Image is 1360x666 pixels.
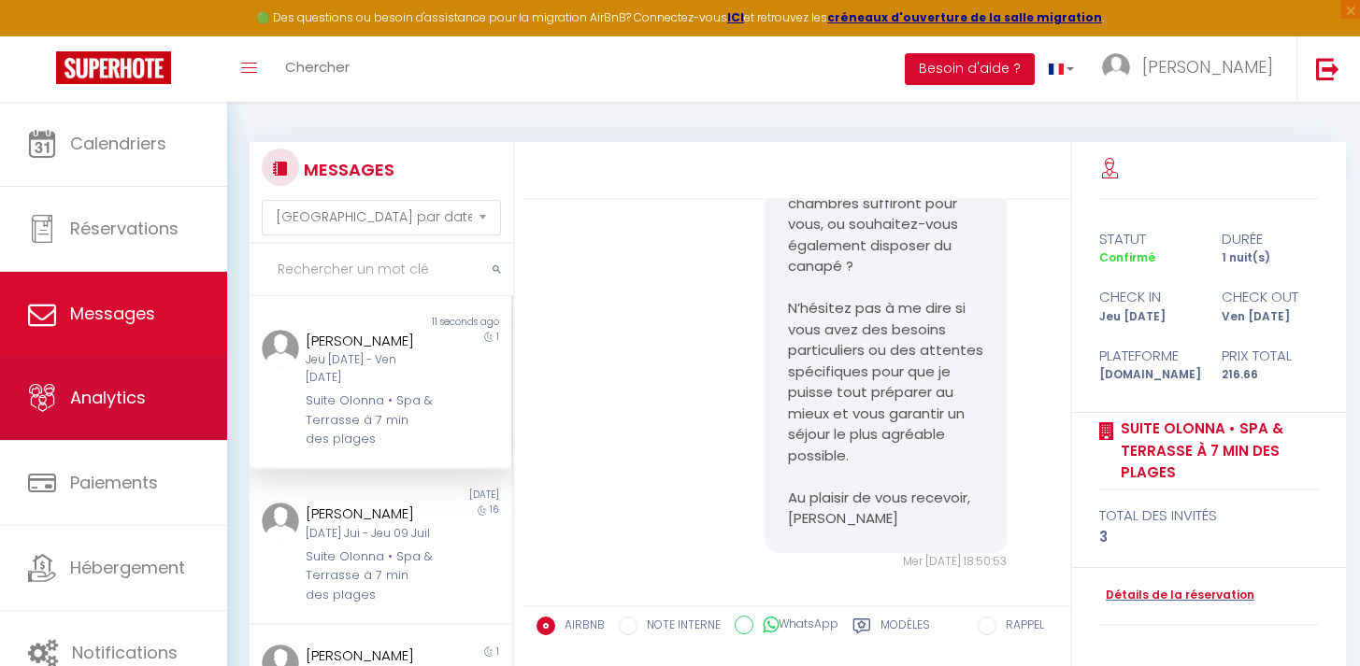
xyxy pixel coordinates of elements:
[70,386,146,409] span: Analytics
[306,525,434,543] div: [DATE] Jui - Jeu 09 Juil
[70,217,179,240] span: Réservations
[380,488,511,503] div: [DATE]
[1099,526,1319,548] div: 3
[637,616,721,637] label: NOTE INTERNE
[285,57,350,77] span: Chercher
[1209,345,1330,367] div: Prix total
[70,556,185,579] span: Hébergement
[1087,286,1209,308] div: check in
[15,7,71,64] button: Ouvrir le widget de chat LiveChat
[306,391,434,448] div: Suite Olonna • Spa & Terrasse à 7 min des plages
[880,616,930,640] label: Modèles
[271,36,364,102] a: Chercher
[1209,249,1330,267] div: 1 nuit(s)
[1142,55,1273,78] span: [PERSON_NAME]
[1088,36,1296,102] a: ... [PERSON_NAME]
[306,547,434,604] div: Suite Olonna • Spa & Terrasse à 7 min des plages
[490,503,499,517] span: 16
[1316,57,1339,80] img: logout
[262,330,299,367] img: ...
[70,132,166,155] span: Calendriers
[250,244,513,296] input: Rechercher un mot clé
[1087,366,1209,384] div: [DOMAIN_NAME]
[1087,308,1209,326] div: Jeu [DATE]
[306,351,434,387] div: Jeu [DATE] - Ven [DATE]
[1087,228,1209,250] div: statut
[56,51,171,84] img: Super Booking
[1209,228,1330,250] div: durée
[1209,286,1330,308] div: check out
[1114,418,1319,484] a: Suite Olonna • Spa & Terrasse à 7 min des plages
[753,616,838,636] label: WhatsApp
[765,553,1007,571] div: Mer [DATE] 18:50:53
[1209,308,1330,326] div: Ven [DATE]
[555,616,605,637] label: AIRBNB
[996,616,1044,637] label: RAPPEL
[70,471,158,494] span: Paiements
[727,9,744,25] a: ICI
[1099,249,1155,265] span: Confirmé
[380,315,511,330] div: 11 seconds ago
[905,53,1035,85] button: Besoin d'aide ?
[1099,587,1254,604] a: Détails de la réservation
[1087,345,1209,367] div: Plateforme
[1102,53,1130,81] img: ...
[1099,504,1319,527] div: total des invités
[72,641,178,664] span: Notifications
[496,330,499,344] span: 1
[299,149,394,191] h3: MESSAGES
[306,503,434,525] div: [PERSON_NAME]
[306,330,434,352] div: [PERSON_NAME]
[827,9,1102,25] a: créneaux d'ouverture de la salle migration
[1281,582,1346,652] iframe: Chat
[70,302,155,325] span: Messages
[496,645,499,659] span: 1
[1209,366,1330,384] div: 216.66
[262,503,299,540] img: ...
